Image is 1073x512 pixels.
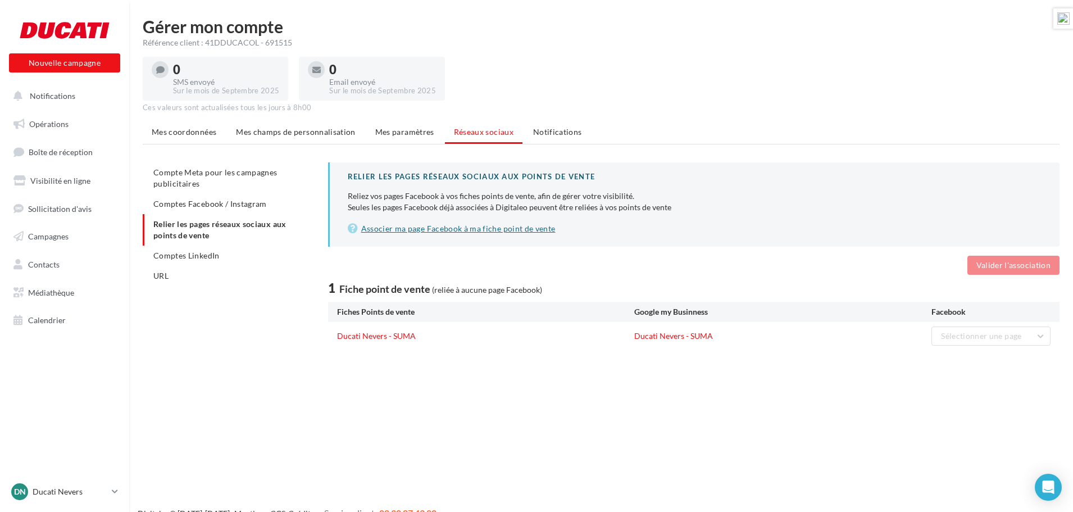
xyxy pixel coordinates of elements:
a: DN Ducati Nevers [9,481,120,502]
div: Google my Businness [634,306,931,318]
div: SMS envoyé [173,78,279,86]
a: Ducati Nevers - SUMA [634,331,713,341]
button: Notifications [7,84,118,108]
a: Contacts [7,253,122,277]
span: Compte Meta pour les campagnes publicitaires [153,167,278,188]
div: Reliez vos pages Facebook à vos fiches points de vente, afin de gérer votre visibilité. [348,191,1042,202]
span: Sollicitation d'avis [28,203,92,213]
h1: Gérer mon compte [143,18,1060,35]
span: Contacts [28,260,60,269]
span: Fiche point de vente [339,283,430,295]
a: Campagnes [7,225,122,248]
p: Seules les pages Facebook déjà associées à Digitaleo peuvent être reliées à vos points de vente [348,191,1042,213]
div: Référence client : 41DDUCACOL - 691515 [143,37,1060,48]
span: Campagnes [28,232,69,241]
a: Visibilité en ligne [7,169,122,193]
span: Mes champs de personnalisation [236,127,356,137]
span: Mes paramètres [375,127,434,137]
a: Calendrier [7,309,122,332]
div: Email envoyé [329,78,435,86]
button: Valider l'association [967,256,1060,275]
button: Sélectionner une page [931,327,1051,346]
span: URL [153,271,169,280]
a: Ducati Nevers - SUMA [337,331,416,341]
a: Médiathèque [7,281,122,305]
span: Calendrier [28,315,66,325]
div: Fiches Points de vente [337,306,634,318]
span: DN [14,486,26,497]
div: Sur le mois de Septembre 2025 [329,86,435,96]
div: 0 [173,64,279,76]
span: Notifications [533,127,582,137]
a: Boîte de réception [7,140,122,164]
span: Visibilité en ligne [30,176,90,185]
div: Open Intercom Messenger [1035,474,1062,501]
p: Ducati Nevers [33,486,107,497]
span: (reliée à aucune page Facebook) [432,285,542,294]
span: Sélectionner une page [941,331,1021,341]
span: Opérations [29,119,69,129]
div: Sur le mois de Septembre 2025 [173,86,279,96]
button: Nouvelle campagne [9,53,120,73]
span: Mes coordonnées [152,127,216,137]
div: Facebook [931,306,1051,318]
a: Sollicitation d'avis [7,197,122,221]
a: Associer ma page Facebook à ma fiche point de vente [348,222,1042,235]
div: 0 [329,64,435,76]
span: Notifications [30,91,75,101]
span: Comptes Facebook / Instagram [153,199,267,209]
span: Boîte de réception [29,147,93,157]
span: Médiathèque [28,288,74,297]
span: 1 [328,279,335,297]
div: Ces valeurs sont actualisées tous les jours à 8h00 [143,103,1060,113]
div: Relier les pages réseaux sociaux aux points de vente [348,171,1042,182]
span: Comptes LinkedIn [153,251,220,260]
a: Opérations [7,112,122,136]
